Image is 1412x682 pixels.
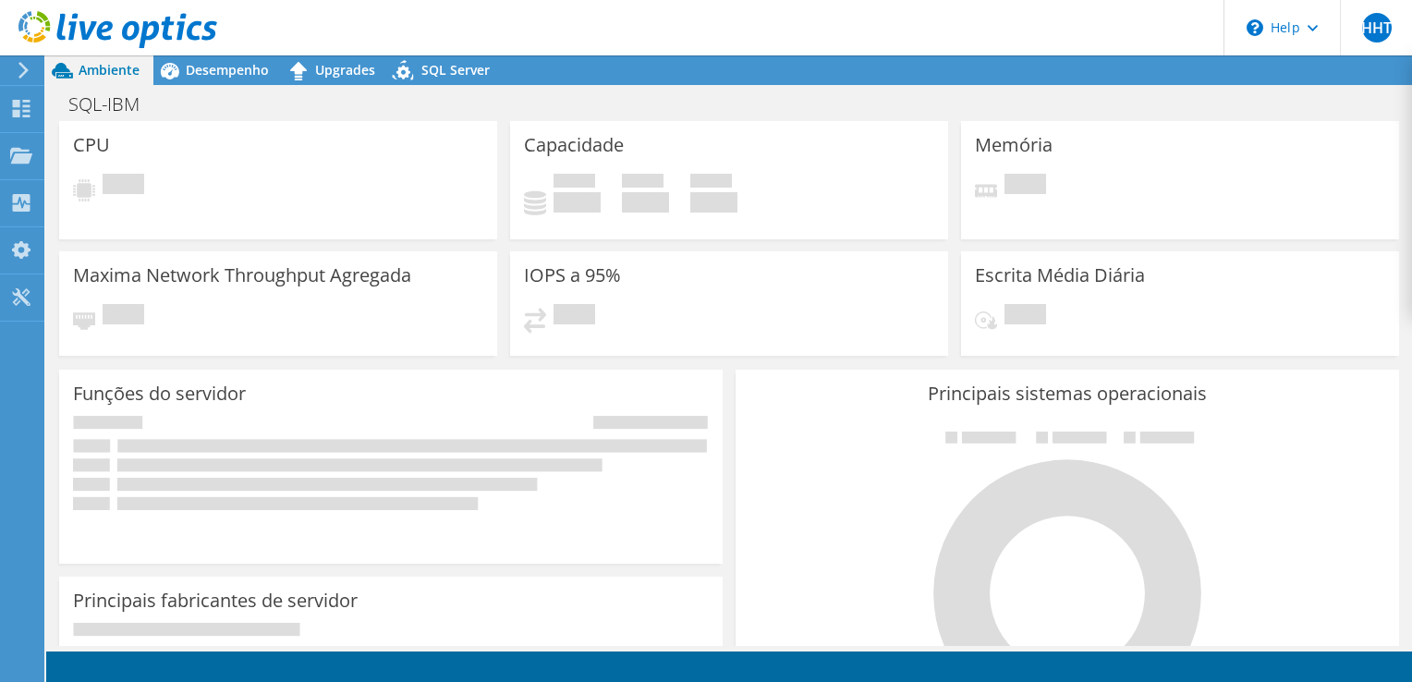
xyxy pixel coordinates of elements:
[554,192,601,213] h4: 0 GiB
[975,265,1145,286] h3: Escrita Média Diária
[315,61,375,79] span: Upgrades
[1362,13,1392,43] span: HHT
[73,135,110,155] h3: CPU
[1004,174,1046,199] span: Pendente
[1004,304,1046,329] span: Pendente
[690,192,737,213] h4: 0 GiB
[975,135,1053,155] h3: Memória
[749,384,1385,404] h3: Principais sistemas operacionais
[524,135,624,155] h3: Capacidade
[524,265,621,286] h3: IOPS a 95%
[60,94,168,115] h1: SQL-IBM
[622,192,669,213] h4: 0 GiB
[421,61,490,79] span: SQL Server
[73,384,246,404] h3: Funções do servidor
[79,61,140,79] span: Ambiente
[554,304,595,329] span: Pendente
[103,174,144,199] span: Pendente
[1247,19,1263,36] svg: \n
[73,265,411,286] h3: Maxima Network Throughput Agregada
[690,174,732,192] span: Total
[554,174,595,192] span: Usado
[186,61,269,79] span: Desempenho
[73,591,358,611] h3: Principais fabricantes de servidor
[103,304,144,329] span: Pendente
[622,174,663,192] span: Disponível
